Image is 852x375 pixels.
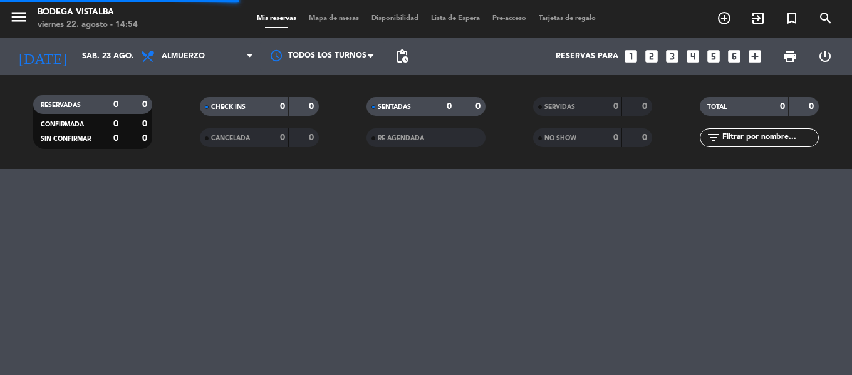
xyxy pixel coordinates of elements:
span: TOTAL [707,104,727,110]
i: power_settings_new [818,49,833,64]
i: looks_6 [726,48,742,64]
strong: 0 [142,100,150,109]
span: SIN CONFIRMAR [41,136,91,142]
span: Almuerzo [162,52,205,61]
i: looks_5 [705,48,722,64]
div: LOG OUT [808,38,843,75]
i: looks_one [623,48,639,64]
i: menu [9,8,28,26]
span: Mis reservas [251,15,303,22]
span: Reservas para [556,52,618,61]
i: looks_3 [664,48,680,64]
span: RESERVADAS [41,102,81,108]
strong: 0 [809,102,816,111]
strong: 0 [613,133,618,142]
strong: 0 [113,100,118,109]
strong: 0 [142,120,150,128]
i: exit_to_app [751,11,766,26]
i: add_box [747,48,763,64]
strong: 0 [780,102,785,111]
span: CANCELADA [211,135,250,141]
span: pending_actions [395,49,410,64]
span: CHECK INS [211,104,246,110]
i: looks_4 [685,48,701,64]
strong: 0 [642,133,650,142]
strong: 0 [447,102,452,111]
span: Lista de Espera [425,15,486,22]
i: looks_two [643,48,660,64]
i: turned_in_not [784,11,799,26]
strong: 0 [475,102,483,111]
span: Mapa de mesas [303,15,365,22]
span: SERVIDAS [544,104,575,110]
span: Disponibilidad [365,15,425,22]
span: Pre-acceso [486,15,532,22]
span: SENTADAS [378,104,411,110]
i: filter_list [706,130,721,145]
i: arrow_drop_down [117,49,132,64]
span: NO SHOW [544,135,576,141]
i: search [818,11,833,26]
span: print [782,49,797,64]
div: viernes 22. agosto - 14:54 [38,19,138,31]
button: menu [9,8,28,31]
strong: 0 [280,133,285,142]
i: add_circle_outline [717,11,732,26]
strong: 0 [113,134,118,143]
strong: 0 [309,102,316,111]
span: Tarjetas de regalo [532,15,602,22]
strong: 0 [613,102,618,111]
strong: 0 [642,102,650,111]
strong: 0 [280,102,285,111]
strong: 0 [113,120,118,128]
strong: 0 [309,133,316,142]
span: CONFIRMADA [41,121,84,128]
i: [DATE] [9,43,76,70]
input: Filtrar por nombre... [721,131,818,145]
div: BODEGA VISTALBA [38,6,138,19]
strong: 0 [142,134,150,143]
span: RE AGENDADA [378,135,424,141]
